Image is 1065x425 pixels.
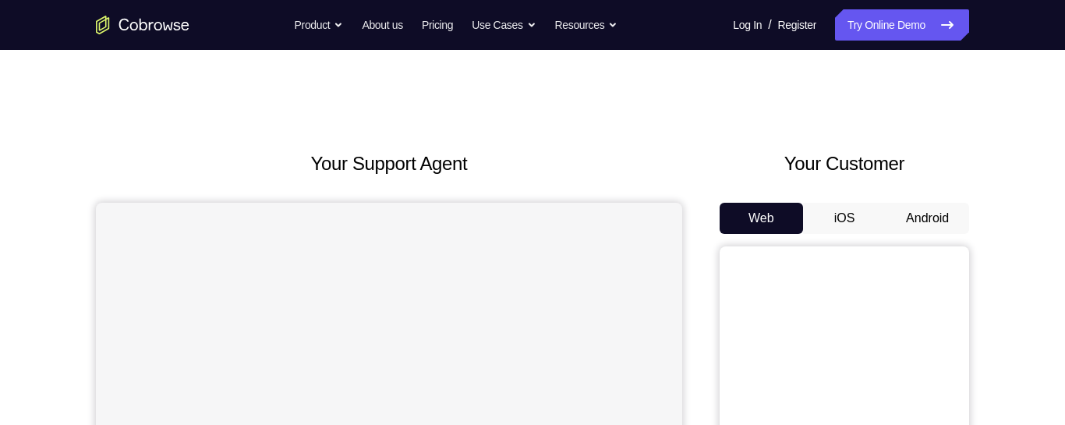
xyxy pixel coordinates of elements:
a: Register [778,9,816,41]
button: iOS [803,203,886,234]
h2: Your Customer [720,150,969,178]
h2: Your Support Agent [96,150,682,178]
a: Pricing [422,9,453,41]
a: Go to the home page [96,16,189,34]
button: Web [720,203,803,234]
button: Resources [555,9,618,41]
button: Product [295,9,344,41]
a: Log In [733,9,762,41]
span: / [768,16,771,34]
a: Try Online Demo [835,9,969,41]
button: Use Cases [472,9,536,41]
a: About us [362,9,402,41]
button: Android [886,203,969,234]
